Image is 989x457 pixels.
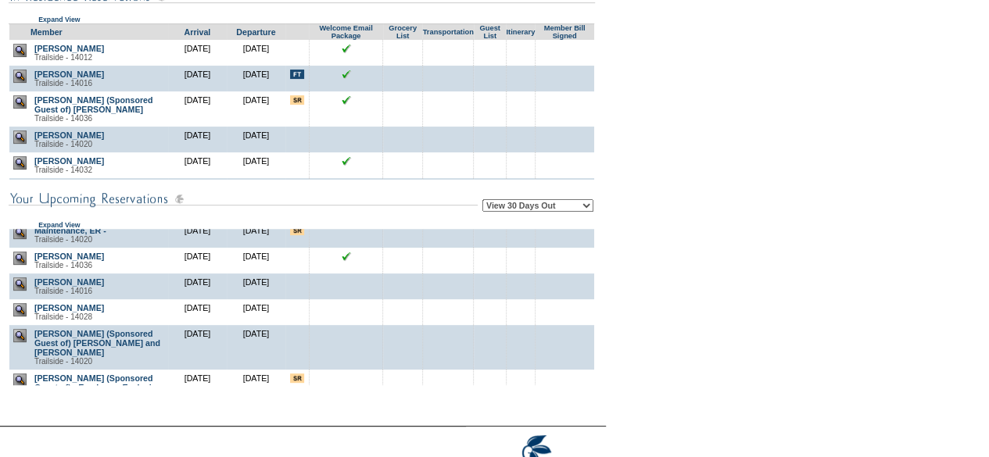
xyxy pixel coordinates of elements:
[564,95,565,96] img: blank.gif
[13,226,27,239] img: view
[34,261,92,270] span: Trailside - 14036
[489,303,490,304] img: blank.gif
[290,70,304,79] input: This is the first travel event for this member!
[34,277,104,287] a: [PERSON_NAME]
[342,252,351,261] img: chkSmaller.gif
[34,156,104,166] a: [PERSON_NAME]
[389,24,417,40] a: Grocery List
[34,252,104,261] a: [PERSON_NAME]
[13,373,27,387] img: view
[290,373,304,383] input: There are special requests for this reservation!
[319,24,372,40] a: Welcome Email Package
[227,40,285,66] td: [DATE]
[227,152,285,178] td: [DATE]
[34,70,104,79] a: [PERSON_NAME]
[34,114,92,123] span: Trailside - 14036
[185,27,211,37] a: Arrival
[342,156,351,166] img: chkSmaller.gif
[34,303,104,312] a: [PERSON_NAME]
[13,329,27,342] img: view
[227,325,285,370] td: [DATE]
[227,66,285,91] td: [DATE]
[34,44,104,53] a: [PERSON_NAME]
[168,325,227,370] td: [DATE]
[564,329,565,330] img: blank.gif
[422,28,473,36] a: Transportation
[227,222,285,248] td: [DATE]
[290,95,304,105] input: There are special requests for this reservation!
[520,303,521,304] img: blank.gif
[13,303,27,316] img: view
[168,370,227,414] td: [DATE]
[544,24,586,40] a: Member Bill Signed
[489,329,490,330] img: blank.gif
[227,91,285,127] td: [DATE]
[342,44,351,53] img: chkSmaller.gif
[520,95,521,96] img: blank.gif
[448,156,449,157] img: blank.gif
[564,44,565,45] img: blank.gif
[34,95,153,114] a: [PERSON_NAME] (Sponsored Guest of) [PERSON_NAME]
[520,329,521,330] img: blank.gif
[290,226,304,235] input: There are special requests for this reservation!
[34,287,92,295] span: Trailside - 14016
[227,248,285,273] td: [DATE]
[342,95,351,105] img: chkSmaller.gif
[34,357,92,366] span: Trailside - 14020
[13,95,27,109] img: view
[489,156,490,157] img: blank.gif
[34,312,92,321] span: Trailside - 14028
[13,156,27,170] img: view
[13,130,27,144] img: view
[564,252,565,252] img: blank.gif
[30,27,63,37] a: Member
[168,248,227,273] td: [DATE]
[489,252,490,252] img: blank.gif
[489,44,490,45] img: blank.gif
[13,252,27,265] img: view
[38,221,80,229] a: Expand View
[168,40,227,66] td: [DATE]
[479,24,500,40] a: Guest List
[34,226,106,235] a: Maintenance, ER -
[448,44,449,45] img: blank.gif
[34,373,161,402] a: [PERSON_NAME] (Sponsored Guest of) - Employee, Exclusive Resorts Benefit Travel
[34,130,104,140] a: [PERSON_NAME]
[506,28,535,36] a: Itinerary
[34,329,160,357] a: [PERSON_NAME] (Sponsored Guest of) [PERSON_NAME] and [PERSON_NAME]
[448,303,449,304] img: blank.gif
[520,156,521,157] img: blank.gif
[227,178,285,214] td: [DATE]
[168,273,227,299] td: [DATE]
[448,95,449,96] img: blank.gif
[168,222,227,248] td: [DATE]
[564,303,565,304] img: blank.gif
[13,44,27,57] img: view
[13,277,27,291] img: view
[13,70,27,83] img: view
[227,127,285,152] td: [DATE]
